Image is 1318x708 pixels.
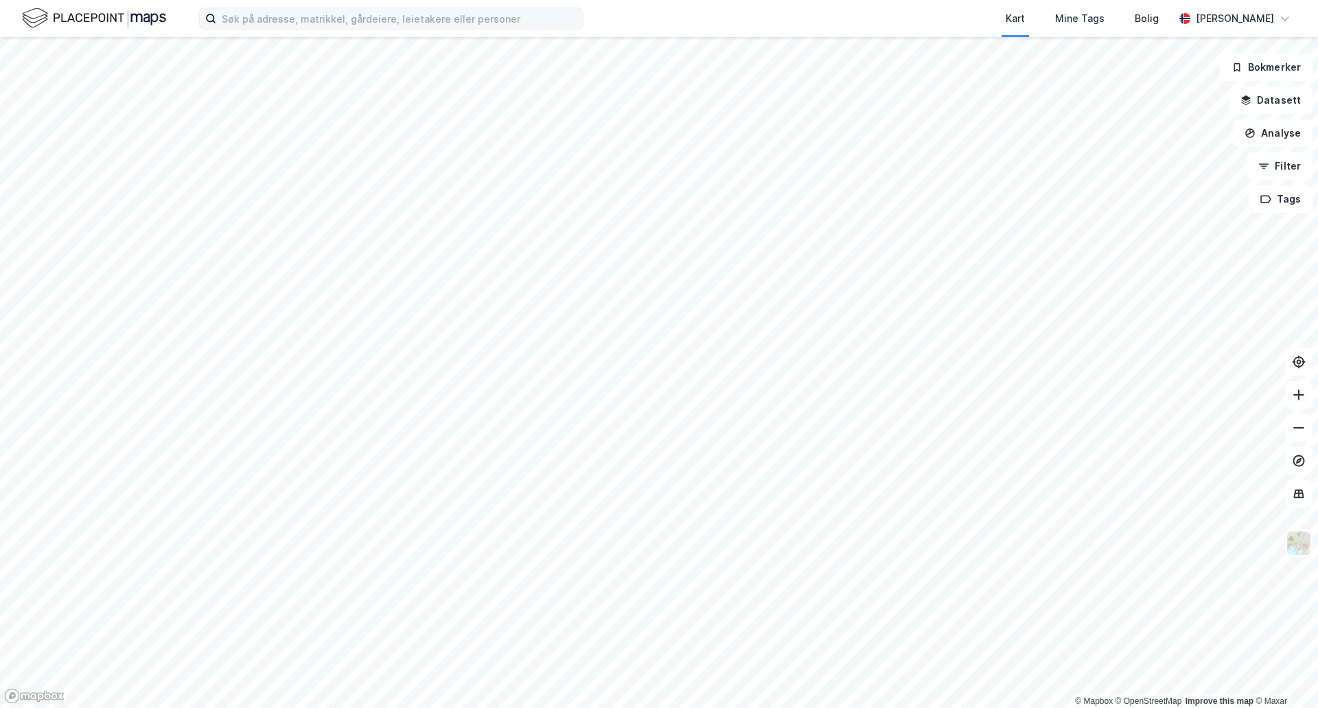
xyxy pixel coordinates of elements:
button: Tags [1249,185,1313,213]
img: logo.f888ab2527a4732fd821a326f86c7f29.svg [22,6,166,30]
button: Bokmerker [1220,54,1313,81]
div: Mine Tags [1055,10,1105,27]
iframe: Chat Widget [1249,642,1318,708]
button: Analyse [1233,119,1313,147]
img: Z [1286,530,1312,556]
div: [PERSON_NAME] [1196,10,1274,27]
div: Kontrollprogram for chat [1249,642,1318,708]
button: Filter [1247,152,1313,180]
a: Mapbox homepage [4,688,65,704]
input: Søk på adresse, matrikkel, gårdeiere, leietakere eller personer [216,8,583,29]
a: Improve this map [1186,696,1253,706]
a: OpenStreetMap [1115,696,1182,706]
a: Mapbox [1075,696,1113,706]
button: Datasett [1229,87,1313,114]
div: Bolig [1135,10,1159,27]
div: Kart [1006,10,1025,27]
